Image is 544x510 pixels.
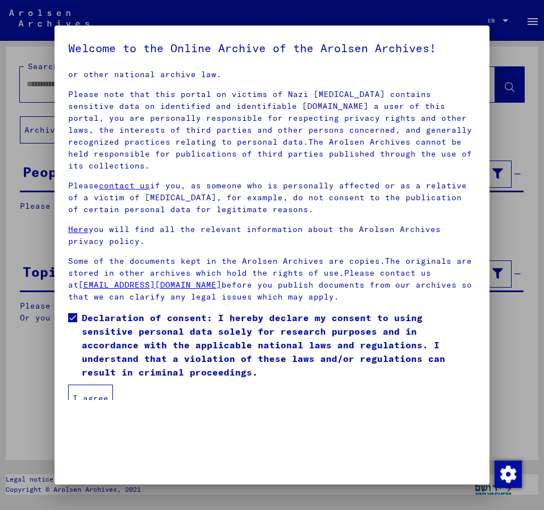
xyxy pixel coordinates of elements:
button: I agree [68,385,113,412]
a: contact us [99,180,150,191]
a: Here [68,224,89,234]
h5: Welcome to the Online Archive of the Arolsen Archives! [68,39,476,57]
p: you will find all the relevant information about the Arolsen Archives privacy policy. [68,224,476,247]
p: Some of the documents kept in the Arolsen Archives are copies.The originals are stored in other a... [68,255,476,303]
div: Change consent [494,460,521,487]
img: Change consent [495,461,522,488]
p: Please if you, as someone who is personally affected or as a relative of a victim of [MEDICAL_DAT... [68,180,476,216]
span: Declaration of consent: I hereby declare my consent to using sensitive personal data solely for r... [82,311,476,379]
p: Please note that this portal on victims of Nazi [MEDICAL_DATA] contains sensitive data on identif... [68,88,476,172]
a: [EMAIL_ADDRESS][DOMAIN_NAME] [78,280,221,290]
